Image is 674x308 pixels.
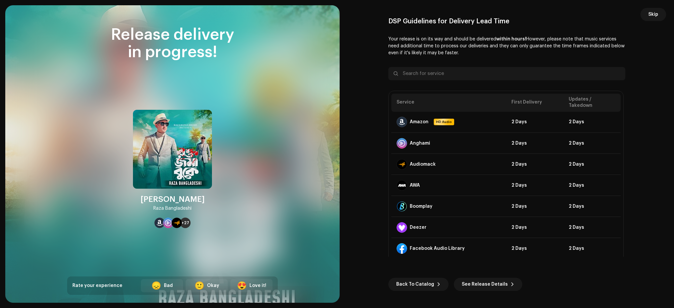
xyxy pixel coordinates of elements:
[506,133,563,154] td: 2 Days
[194,282,204,290] div: 🙂
[563,94,621,112] th: Updates / Takedown
[434,119,454,125] span: HD Audio
[563,112,621,133] td: 2 Days
[410,183,420,188] div: AWA
[648,8,658,21] span: Skip
[506,217,563,238] td: 2 Days
[153,204,192,212] div: Raza Bangladeshi
[640,8,666,21] button: Skip
[496,37,526,41] b: within hours!
[388,36,625,57] p: Your release is on its way and should be delivered However, please note that music services need ...
[207,282,219,289] div: Okay
[506,196,563,217] td: 2 Days
[141,194,205,204] div: [PERSON_NAME]
[563,175,621,196] td: 2 Days
[410,246,465,251] div: Facebook Audio Library
[72,283,122,288] span: Rate your experience
[563,133,621,154] td: 2 Days
[410,162,436,167] div: Audiomack
[462,278,508,291] span: See Release Details
[506,112,563,133] td: 2 Days
[396,278,434,291] span: Back To Catalog
[563,217,621,238] td: 2 Days
[506,94,563,112] th: First Delivery
[391,94,506,112] th: Service
[151,282,161,290] div: 😞
[237,282,247,290] div: 😍
[506,175,563,196] td: 2 Days
[410,141,430,146] div: Anghami
[563,238,621,259] td: 2 Days
[410,204,432,209] div: Boomplay
[410,225,427,230] div: Deezer
[67,26,278,61] div: Release delivery in progress!
[410,119,428,125] div: Amazon
[181,220,189,225] span: +27
[506,154,563,175] td: 2 Days
[506,238,563,259] td: 2 Days
[563,196,621,217] td: 2 Days
[249,282,266,289] div: Love it!
[164,282,173,289] div: Bad
[388,278,449,291] button: Back To Catalog
[133,110,212,189] img: e92be203-fed6-4ada-b8a9-c3c645725e55
[388,67,625,80] input: Search for service
[454,278,522,291] button: See Release Details
[388,17,625,25] div: DSP Guidelines for Delivery Lead Time
[563,154,621,175] td: 2 Days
